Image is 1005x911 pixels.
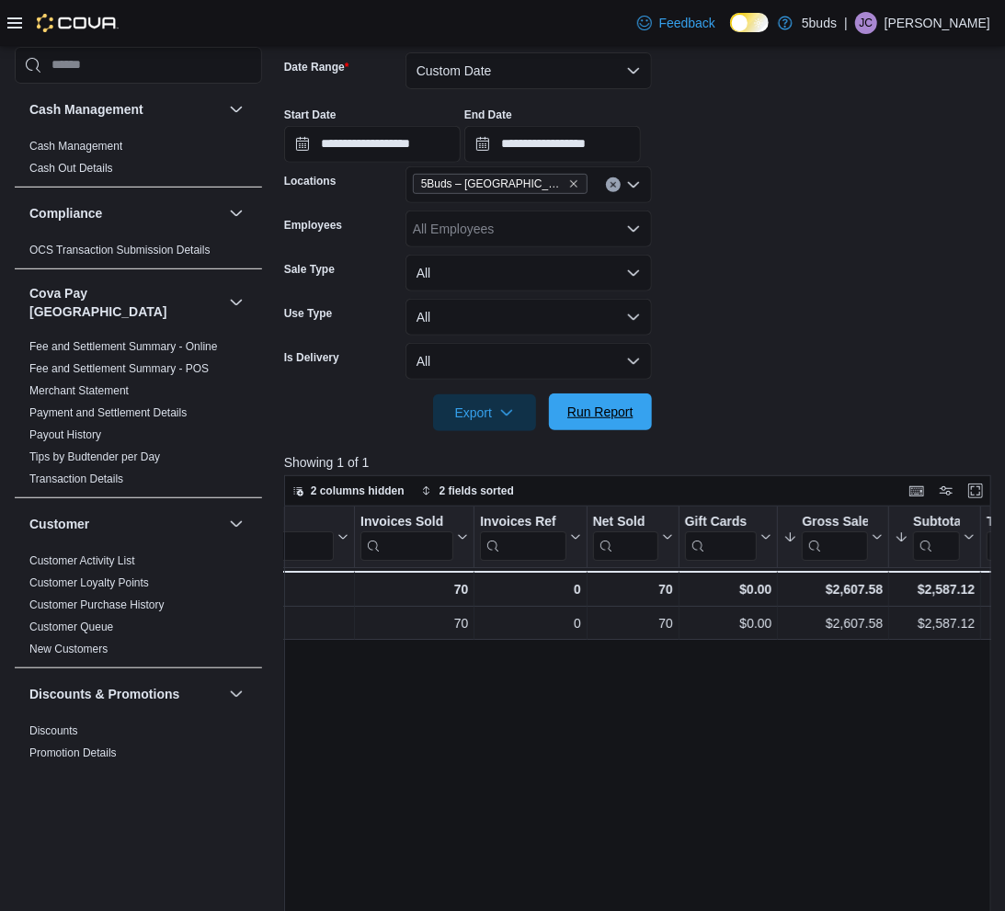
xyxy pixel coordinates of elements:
span: 5Buds – North Battleford [413,174,588,194]
div: Invoices Sold [360,513,453,530]
h3: Customer [29,514,89,532]
button: Customer [29,514,222,532]
span: OCS Transaction Submission Details [29,242,211,256]
div: Invoices Ref [480,513,565,530]
label: Sale Type [284,262,335,277]
span: Feedback [659,14,715,32]
span: Promotion Details [29,745,117,759]
div: Invoices Sold [360,513,453,560]
div: $2,587.12 [895,578,975,600]
span: Fee and Settlement Summary - Online [29,338,218,353]
div: 0 [480,612,580,634]
label: Locations [284,174,337,188]
span: 2 columns hidden [311,484,405,498]
div: $2,587.12 [895,612,975,634]
button: Net Sold [592,513,672,560]
div: 0 [480,578,580,600]
div: Customer [15,549,262,666]
button: Run Report [549,393,652,430]
span: Customer Loyalty Points [29,575,149,589]
button: Compliance [225,201,247,223]
div: 70 [593,612,673,634]
div: $0.00 [684,578,771,600]
div: Discounts & Promotions [15,719,262,792]
span: JC [860,12,874,34]
button: Cash Management [225,97,247,120]
span: Customer Queue [29,619,113,633]
p: | [844,12,848,34]
div: [DATE] [223,612,348,634]
span: Tips by Budtender per Day [29,449,160,463]
span: 2 fields sorted [440,484,514,498]
label: Use Type [284,306,332,321]
span: Merchant Statement [29,382,129,397]
div: $0.00 [685,612,772,634]
div: Compliance [15,238,262,268]
a: New Customers [29,642,108,655]
a: Feedback [630,5,723,41]
label: Start Date [284,108,337,122]
p: [PERSON_NAME] [885,12,990,34]
button: Enter fullscreen [965,480,987,502]
button: Export [433,394,536,431]
button: Open list of options [626,177,641,192]
button: Invoices Sold [360,513,468,560]
div: $2,607.58 [783,612,883,634]
label: Date Range [284,60,349,74]
div: Gross Sales [802,513,868,530]
label: Is Delivery [284,350,339,365]
div: Subtotal [913,513,960,560]
div: Cova Pay [GEOGRAPHIC_DATA] [15,335,262,496]
div: Date [223,513,334,530]
span: Payout History [29,427,101,441]
a: Customer Queue [29,620,113,632]
a: Cash Management [29,139,122,152]
div: Gift Card Sales [684,513,757,560]
a: Promotion Details [29,746,117,758]
span: Customer Activity List [29,552,135,567]
button: Gift Cards [684,513,771,560]
button: Cova Pay [GEOGRAPHIC_DATA] [29,283,222,320]
button: All [405,299,652,336]
label: Employees [284,218,342,233]
div: Jacob Calder [855,12,877,34]
div: Invoices Ref [480,513,565,560]
button: Invoices Ref [480,513,580,560]
a: Discounts [29,723,78,736]
span: Cash Out Details [29,160,113,175]
button: Cash Management [29,99,222,118]
span: Fee and Settlement Summary - POS [29,360,209,375]
a: Payout History [29,427,101,440]
span: Cash Management [29,138,122,153]
a: Customer Purchase History [29,598,165,610]
button: Compliance [29,203,222,222]
p: Showing 1 of 1 [284,453,999,472]
a: Fee and Settlement Summary - POS [29,361,209,374]
span: 5Buds – [GEOGRAPHIC_DATA] [421,175,565,193]
label: End Date [464,108,512,122]
span: Transaction Details [29,471,123,485]
h3: Compliance [29,203,102,222]
p: 5buds [802,12,837,34]
div: Gross Sales [802,513,868,560]
span: New Customers [29,641,108,655]
a: Customer Activity List [29,553,135,566]
div: 70 [360,612,468,634]
div: 70 [360,578,468,600]
a: Merchant Statement [29,383,129,396]
button: Clear input [606,177,621,192]
button: Keyboard shortcuts [906,480,928,502]
span: Payment and Settlement Details [29,404,187,419]
button: Display options [935,480,957,502]
a: Transaction Details [29,472,123,484]
div: Net Sold [592,513,657,530]
button: All [405,343,652,380]
img: Cova [37,14,119,32]
div: 70 [592,578,672,600]
span: Discounts [29,723,78,737]
input: Press the down key to open a popover containing a calendar. [464,126,641,163]
div: $2,607.58 [783,578,883,600]
input: Dark Mode [730,13,769,32]
button: 2 fields sorted [414,480,521,502]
